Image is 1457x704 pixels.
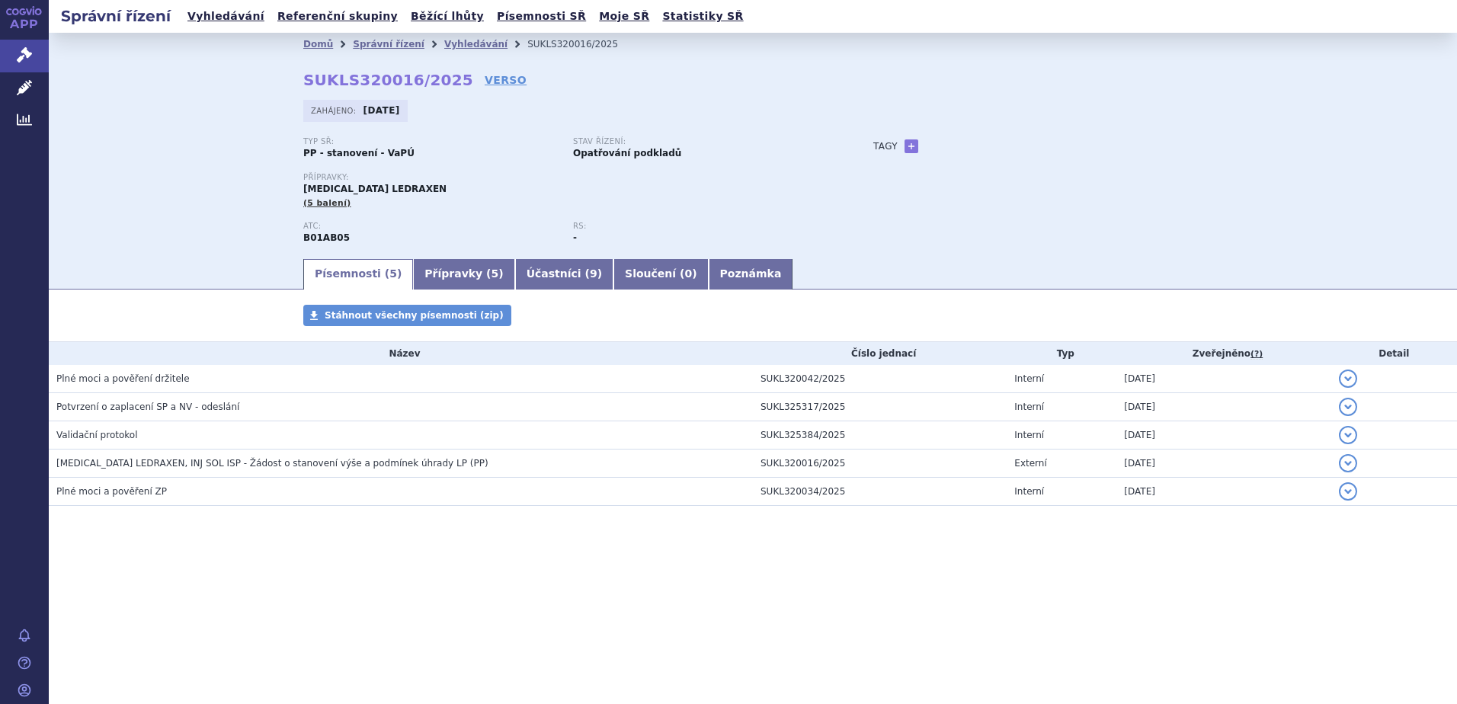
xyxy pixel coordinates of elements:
a: Vyhledávání [183,6,269,27]
th: Typ [1007,342,1116,365]
a: Domů [303,39,333,50]
span: Potvrzení o zaplacení SP a NV - odeslání [56,402,239,412]
span: 9 [590,267,597,280]
span: 0 [684,267,692,280]
span: ENOXAPARIN SODIUM LEDRAXEN, INJ SOL ISP - Žádost o stanovení výše a podmínek úhrady LP (PP) [56,458,488,469]
strong: - [573,232,577,243]
a: Přípravky (5) [413,259,514,290]
td: [DATE] [1116,478,1331,506]
td: SUKL325384/2025 [753,421,1007,450]
strong: Opatřování podkladů [573,148,681,158]
button: detail [1339,370,1357,388]
span: Plné moci a pověření ZP [56,486,167,497]
a: Moje SŘ [594,6,654,27]
span: Plné moci a pověření držitele [56,373,190,384]
td: SUKL320016/2025 [753,450,1007,478]
a: Referenční skupiny [273,6,402,27]
li: SUKLS320016/2025 [527,33,638,56]
td: [DATE] [1116,421,1331,450]
span: Validační protokol [56,430,138,440]
span: Interní [1014,402,1044,412]
a: VERSO [485,72,527,88]
span: Interní [1014,430,1044,440]
h2: Správní řízení [49,5,183,27]
button: detail [1339,426,1357,444]
a: Účastníci (9) [515,259,613,290]
span: (5 balení) [303,198,351,208]
span: Interní [1014,486,1044,497]
a: Stáhnout všechny písemnosti (zip) [303,305,511,326]
span: 5 [389,267,397,280]
a: + [905,139,918,153]
a: Běžící lhůty [406,6,488,27]
a: Písemnosti SŘ [492,6,591,27]
span: Interní [1014,373,1044,384]
p: Typ SŘ: [303,137,558,146]
td: [DATE] [1116,393,1331,421]
span: Externí [1014,458,1046,469]
a: Správní řízení [353,39,424,50]
th: Detail [1331,342,1457,365]
strong: ENOXAPARIN [303,232,350,243]
td: SUKL320042/2025 [753,365,1007,393]
td: [DATE] [1116,365,1331,393]
strong: PP - stanovení - VaPÚ [303,148,415,158]
td: [DATE] [1116,450,1331,478]
button: detail [1339,398,1357,416]
td: SUKL325317/2025 [753,393,1007,421]
td: SUKL320034/2025 [753,478,1007,506]
a: Sloučení (0) [613,259,708,290]
a: Statistiky SŘ [658,6,748,27]
a: Poznámka [709,259,793,290]
button: detail [1339,454,1357,472]
span: Zahájeno: [311,104,359,117]
a: Písemnosti (5) [303,259,413,290]
p: ATC: [303,222,558,231]
th: Číslo jednací [753,342,1007,365]
p: RS: [573,222,828,231]
th: Název [49,342,753,365]
p: Stav řízení: [573,137,828,146]
strong: [DATE] [363,105,400,116]
a: Vyhledávání [444,39,508,50]
button: detail [1339,482,1357,501]
h3: Tagy [873,137,898,155]
span: 5 [492,267,499,280]
abbr: (?) [1250,349,1263,360]
th: Zveřejněno [1116,342,1331,365]
strong: SUKLS320016/2025 [303,71,473,89]
p: Přípravky: [303,173,843,182]
span: Stáhnout všechny písemnosti (zip) [325,310,504,321]
span: [MEDICAL_DATA] LEDRAXEN [303,184,447,194]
